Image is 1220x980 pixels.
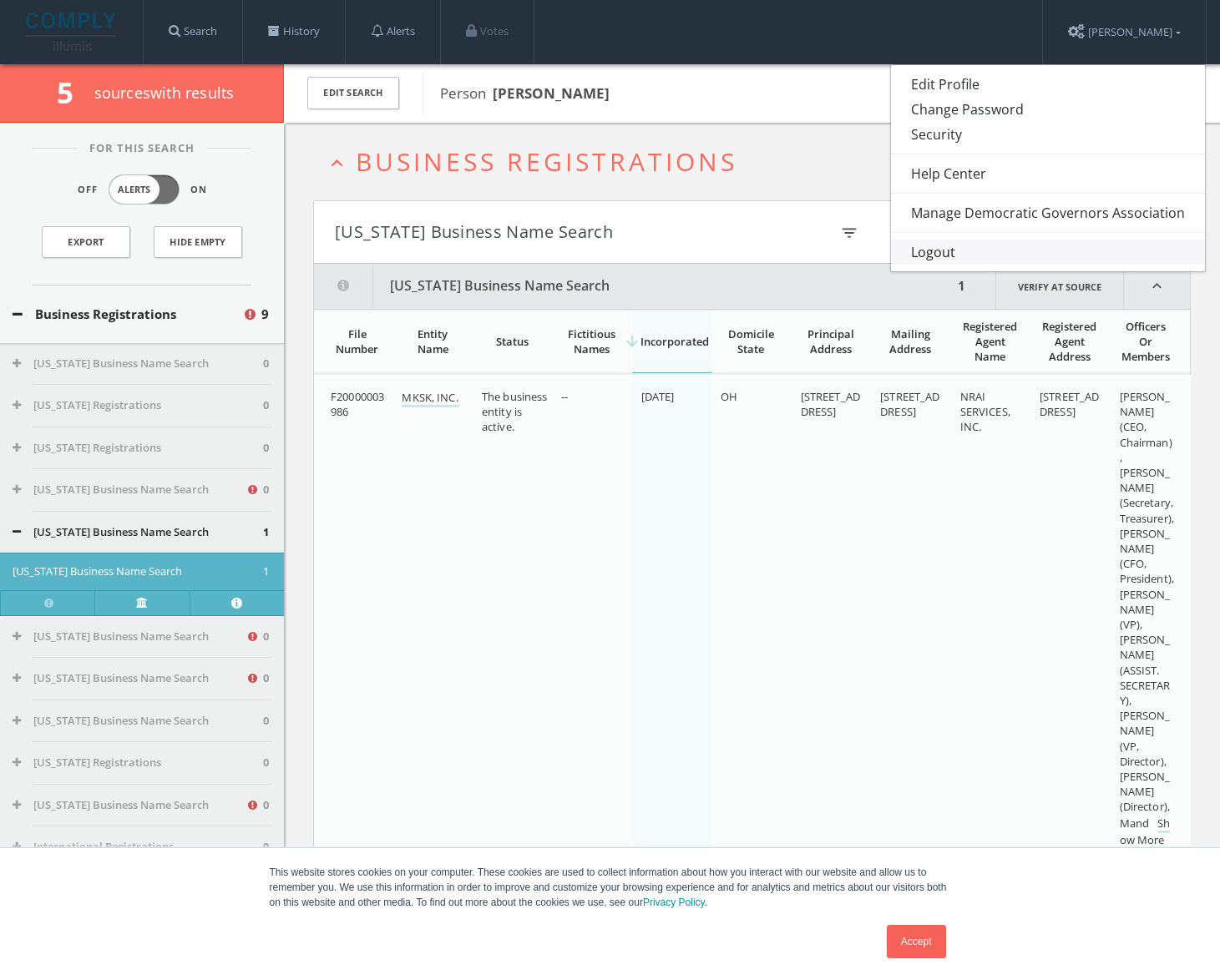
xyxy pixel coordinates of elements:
a: Privacy Policy [643,897,705,908]
span: 5 [57,73,88,112]
i: filter_list [840,224,858,242]
span: 9 [261,305,269,324]
button: [US_STATE] Registrations [13,755,263,771]
span: 0 [263,839,269,856]
span: [PERSON_NAME] (CEO, Chairman), [PERSON_NAME] (Secretary, Treasurer), [PERSON_NAME] (CFO, Presiden... [1120,389,1174,831]
span: 0 [263,482,269,498]
button: [US_STATE] Business Name Search [13,356,263,372]
span: For This Search [77,140,207,157]
span: 1 [263,563,269,580]
button: International Registrations [13,839,263,856]
a: MKSK, INC. [402,390,458,407]
a: Verify at source [995,264,1124,309]
div: Incorporated [640,334,701,349]
span: 0 [263,629,269,645]
div: File Number [331,326,383,356]
div: 1 [953,264,970,309]
div: Registered Agent Name [959,319,1020,364]
span: [STREET_ADDRESS] [1040,389,1099,419]
div: Status [482,334,543,349]
button: [US_STATE] Business Name Search [13,713,263,730]
a: Manage Democratic Governors Association [891,200,1205,225]
span: 0 [263,356,269,372]
button: [US_STATE] Business Name Search [13,629,246,645]
span: 0 [263,713,269,730]
div: record [888,218,989,246]
button: Hide Empty [154,226,242,258]
div: grid [314,374,1191,939]
span: Person [440,83,610,103]
a: Export [42,226,130,258]
button: [US_STATE] Business Name Search [13,797,246,814]
span: NRAI SERVICES, INC. [960,389,1010,434]
span: -- [561,389,568,404]
span: OH [721,389,737,404]
button: [US_STATE] Business Name Search [314,264,953,309]
button: [US_STATE] Business Name Search [13,524,263,541]
a: Help Center [891,161,1205,186]
span: On [190,183,207,197]
span: 0 [263,755,269,771]
p: This website stores cookies on your computer. These cookies are used to collect information about... [270,865,951,910]
div: Entity Name [402,326,463,356]
button: Business Registrations [13,305,242,324]
button: [US_STATE] Business Name Search [13,670,246,687]
span: Business Registrations [356,144,737,179]
div: Domicile State [721,326,782,356]
span: 0 [263,670,269,687]
button: Edit Search [307,77,399,109]
div: Registered Agent Address [1039,319,1100,364]
i: arrow_downward [624,333,640,350]
img: illumis [26,13,119,51]
span: 0 [263,797,269,814]
span: Off [78,183,98,197]
span: [STREET_ADDRESS] [880,389,939,419]
i: expand_less [326,152,348,174]
div: Officers Or Members [1119,319,1173,364]
div: Mailing Address [880,326,941,356]
span: F20000003986 [331,389,384,419]
b: [PERSON_NAME] [493,83,610,103]
span: [DATE] [641,389,675,404]
a: Edit Profile [891,72,1205,97]
a: Verify at source [94,590,189,615]
i: expand_less [1124,264,1190,309]
a: Change Password [891,97,1205,122]
div: Principal Address [800,326,861,356]
span: [STREET_ADDRESS] [801,389,860,419]
button: [US_STATE] Registrations [13,397,263,414]
button: [US_STATE] Business Name Search [335,218,752,246]
a: Logout [891,240,1205,265]
a: Show More [1120,815,1171,850]
button: [US_STATE] Registrations [13,440,263,457]
a: Security [891,122,1205,147]
span: 0 [263,397,269,414]
button: [US_STATE] Business Name Search [13,482,246,498]
button: [US_STATE] Business Name Search [13,563,263,580]
span: 0 [263,440,269,457]
div: Fictitious Names [561,326,622,356]
span: 1 [263,524,269,541]
span: The business entity is active. [482,389,548,434]
button: expand_lessBusiness Registrations [326,148,1191,175]
a: Accept [887,925,946,958]
span: source s with results [94,83,235,103]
